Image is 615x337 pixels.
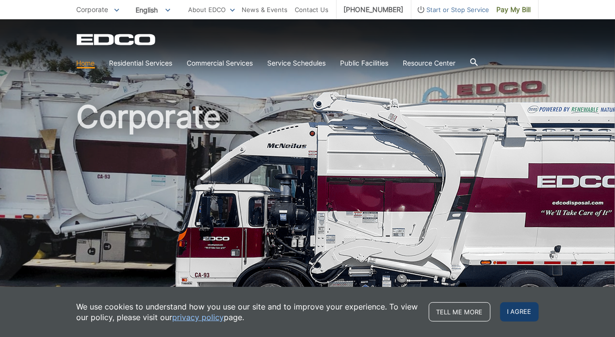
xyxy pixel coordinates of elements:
[77,301,419,323] p: We use cookies to understand how you use our site and to improve your experience. To view our pol...
[189,4,235,15] a: About EDCO
[77,5,109,13] span: Corporate
[268,58,326,68] a: Service Schedules
[187,58,253,68] a: Commercial Services
[109,58,173,68] a: Residential Services
[429,302,491,322] a: Tell me more
[500,302,539,322] span: I agree
[295,4,329,15] a: Contact Us
[77,34,157,45] a: EDCD logo. Return to the homepage.
[341,58,389,68] a: Public Facilities
[497,4,531,15] span: Pay My Bill
[77,58,95,68] a: Home
[173,312,224,323] a: privacy policy
[77,101,539,313] h1: Corporate
[129,2,178,18] span: English
[403,58,456,68] a: Resource Center
[242,4,288,15] a: News & Events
